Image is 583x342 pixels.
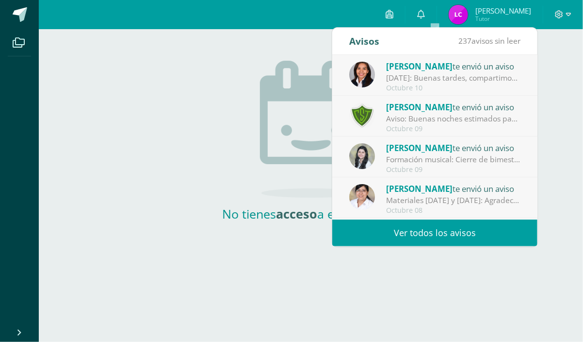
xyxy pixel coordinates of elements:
[349,62,375,87] img: a06024179dba9039476aa43df9e4b8c8.png
[386,113,521,124] div: Aviso: Buenas noches estimados padres de familia, debido a las lluvias de hoy por la tarde, si su...
[386,125,521,133] div: Octubre 09
[332,220,537,246] a: Ver todos los avisos
[386,154,521,165] div: Formación musical: Cierre de bimestre: Buen día estimados padres de familia. Por este medio quier...
[386,84,521,92] div: Octubre 10
[349,103,375,128] img: 6f5ff69043559128dc4baf9e9c0f15a0.png
[386,141,521,154] div: te envió un aviso
[475,6,531,16] span: [PERSON_NAME]
[449,5,468,24] img: f80dab48cb1b47c93ae5c51616a1e36b.png
[349,143,375,169] img: 1cdfcf77892e8c61eecfab2553fd9f33.png
[458,35,520,46] span: avisos sin leer
[475,15,531,23] span: Tutor
[386,206,521,215] div: Octubre 08
[386,101,521,113] div: te envió un aviso
[214,205,408,222] h2: No tienes a esta sección.
[349,184,375,210] img: 4074e4aec8af62734b518a95961417a1.png
[386,195,521,206] div: Materiales jueves 9 y viernes 10 de octubre: Agradecemos su apoyo. Coordinaciones de Nivel Primario
[386,183,453,194] span: [PERSON_NAME]
[386,142,453,154] span: [PERSON_NAME]
[386,60,521,72] div: te envió un aviso
[386,166,521,174] div: Octubre 09
[386,72,521,84] div: Jueves 16 de octubre: Buenas tardes, compartimos información importante del jueves 16 de octubre....
[349,28,379,54] div: Avisos
[276,205,317,222] strong: acceso
[386,61,453,72] span: [PERSON_NAME]
[386,102,453,113] span: [PERSON_NAME]
[386,182,521,195] div: te envió un aviso
[260,61,362,198] img: no_activities.png
[458,35,471,46] span: 237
